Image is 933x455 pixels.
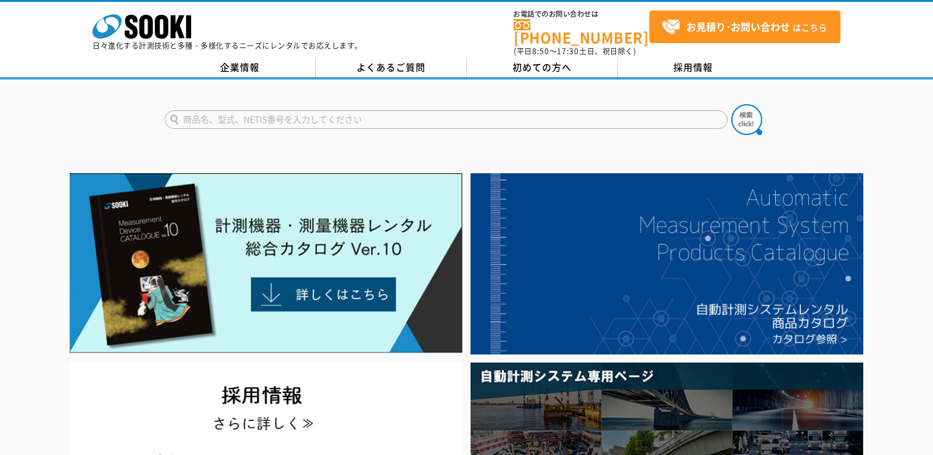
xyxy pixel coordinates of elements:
[471,173,863,355] img: 自動計測システムカタログ
[70,173,462,353] img: Catalog Ver10
[731,104,762,135] img: btn_search.png
[557,46,579,57] span: 17:30
[662,18,827,36] span: はこちら
[512,60,572,74] span: 初めての方へ
[514,19,649,44] a: [PHONE_NUMBER]
[165,110,728,129] input: 商品名、型式、NETIS番号を入力してください
[92,42,363,49] p: 日々進化する計測技術と多種・多様化するニーズにレンタルでお応えします。
[514,46,636,57] span: (平日 ～ 土日、祝日除く)
[686,19,790,34] strong: お見積り･お問い合わせ
[467,59,618,77] a: 初めての方へ
[165,59,316,77] a: 企業情報
[649,10,841,43] a: お見積り･お問い合わせはこちら
[514,10,649,18] span: お電話でのお問い合わせは
[532,46,549,57] span: 8:50
[618,59,769,77] a: 採用情報
[316,59,467,77] a: よくあるご質問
